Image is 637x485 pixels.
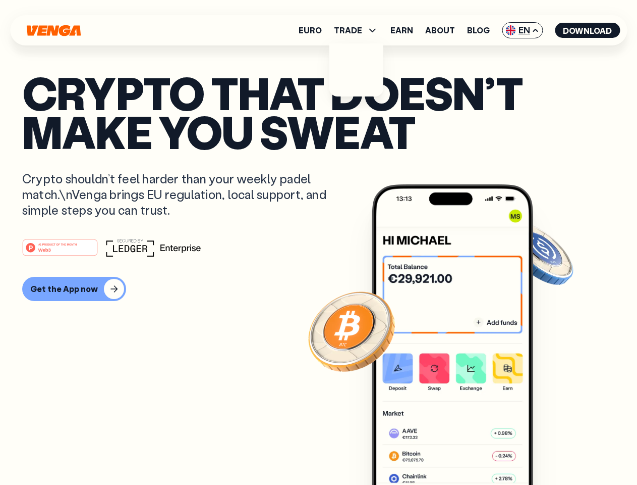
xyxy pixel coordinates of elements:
a: Earn [390,26,413,34]
img: USDC coin [503,217,575,290]
button: Download [555,23,620,38]
p: Crypto that doesn’t make you sweat [22,73,615,151]
a: Blog [467,26,490,34]
a: #1 PRODUCT OF THE MONTHWeb3 [22,245,98,258]
a: Get the App now [22,277,615,301]
span: TRADE [334,24,378,36]
div: Get the App now [30,284,98,294]
a: Euro [299,26,322,34]
img: Bitcoin [306,285,397,376]
span: TRADE [334,26,362,34]
svg: Home [25,25,82,36]
button: Get the App now [22,277,126,301]
tspan: Web3 [38,247,51,252]
tspan: #1 PRODUCT OF THE MONTH [38,243,77,246]
a: About [425,26,455,34]
span: EN [502,22,543,38]
img: flag-uk [505,25,515,35]
p: Crypto shouldn’t feel harder than your weekly padel match.\nVenga brings EU regulation, local sup... [22,171,341,218]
